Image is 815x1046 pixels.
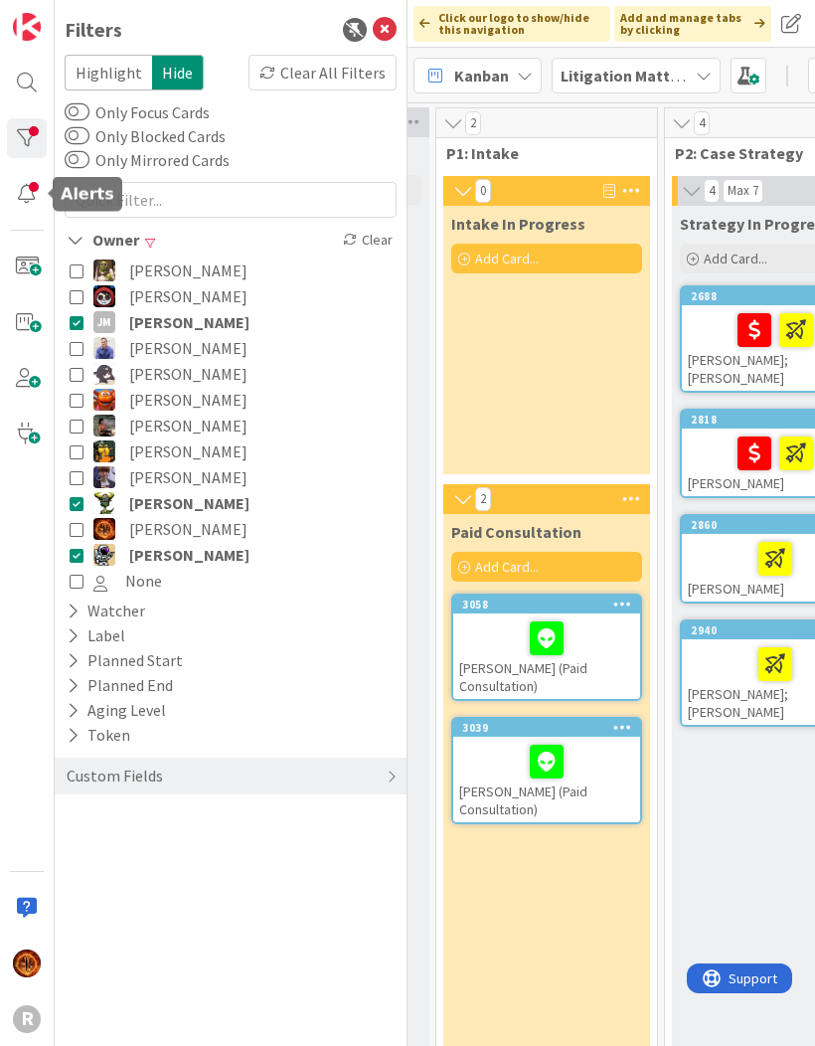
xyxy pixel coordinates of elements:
button: Only Mirrored Cards [65,150,89,170]
div: Planned End [65,673,175,698]
div: Click our logo to show/hide this navigation [413,6,610,42]
div: 3039[PERSON_NAME] (Paid Consultation) [453,719,640,822]
button: NC [PERSON_NAME] [70,490,392,516]
img: NC [93,492,115,514]
span: None [125,568,162,594]
img: TM [93,544,115,566]
div: Clear All Filters [248,55,397,90]
button: ML [PERSON_NAME] [70,464,392,490]
span: Support [42,3,90,27]
div: Label [65,623,127,648]
div: 3039 [453,719,640,737]
img: TR [13,950,41,977]
div: 3058 [453,596,640,613]
button: DG [PERSON_NAME] [70,258,392,283]
span: [PERSON_NAME] [129,361,247,387]
span: Paid Consultation [451,522,581,542]
span: [PERSON_NAME] [129,258,247,283]
span: Highlight [65,55,152,90]
img: JG [93,337,115,359]
span: 2 [475,487,491,511]
div: 3039 [462,721,640,735]
img: KN [93,363,115,385]
img: Visit kanbanzone.com [13,13,41,41]
span: [PERSON_NAME] [129,516,247,542]
div: [PERSON_NAME] (Paid Consultation) [453,613,640,699]
img: TR [93,518,115,540]
div: R [13,1005,41,1033]
button: JM [PERSON_NAME] [70,309,392,335]
span: [PERSON_NAME] [129,438,247,464]
img: MW [93,415,115,436]
img: ML [93,466,115,488]
div: Custom Fields [65,764,165,788]
div: Owner [65,228,141,253]
span: Add Card... [704,250,767,267]
img: DG [93,260,115,281]
span: Add Card... [475,250,539,267]
span: [PERSON_NAME] [129,490,249,516]
button: Only Focus Cards [65,102,89,122]
div: [PERSON_NAME] (Paid Consultation) [453,737,640,822]
span: 0 [475,179,491,203]
span: [PERSON_NAME] [129,464,247,490]
button: KN [PERSON_NAME] [70,361,392,387]
b: Litigation Matter Workflow (FL2) [561,66,798,86]
div: Max 7 [728,186,758,196]
span: [PERSON_NAME] [129,387,247,413]
span: Intake In Progress [451,214,585,234]
div: Clear [339,228,397,253]
button: JG [PERSON_NAME] [70,335,392,361]
label: Only Mirrored Cards [65,148,230,172]
span: 4 [694,111,710,135]
button: KA [PERSON_NAME] [70,387,392,413]
span: 2 [465,111,481,135]
button: None [70,568,392,594]
img: KA [93,389,115,411]
button: TR [PERSON_NAME] [70,516,392,542]
span: Add Card... [475,558,539,576]
div: 3058 [462,598,640,611]
span: [PERSON_NAME] [129,542,249,568]
span: 4 [704,179,720,203]
h5: Alerts [61,185,114,204]
span: Hide [152,55,204,90]
button: MW [PERSON_NAME] [70,413,392,438]
span: Kanban [454,64,509,87]
span: P1: Intake [446,143,632,163]
div: Aging Level [65,698,168,723]
div: Planned Start [65,648,185,673]
div: Token [65,723,132,748]
div: Watcher [65,599,147,623]
img: JS [93,285,115,307]
label: Only Blocked Cards [65,124,226,148]
div: JM [93,311,115,333]
div: Add and manage tabs by clicking [614,6,771,42]
input: Quick Filter... [65,182,397,218]
button: JS [PERSON_NAME] [70,283,392,309]
button: Only Blocked Cards [65,126,89,146]
img: MR [93,440,115,462]
div: 3058[PERSON_NAME] (Paid Consultation) [453,596,640,699]
div: Filters [65,15,122,45]
label: Only Focus Cards [65,100,210,124]
span: [PERSON_NAME] [129,413,247,438]
button: MR [PERSON_NAME] [70,438,392,464]
span: [PERSON_NAME] [129,335,247,361]
span: [PERSON_NAME] [129,309,249,335]
span: [PERSON_NAME] [129,283,247,309]
button: TM [PERSON_NAME] [70,542,392,568]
